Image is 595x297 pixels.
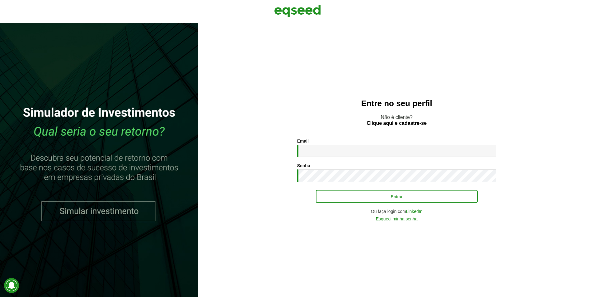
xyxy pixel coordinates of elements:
p: Não é cliente? [211,114,583,126]
img: EqSeed Logo [274,3,321,19]
button: Entrar [316,190,478,203]
label: Senha [297,163,310,168]
h2: Entre no seu perfil [211,99,583,108]
div: Ou faça login com [297,209,496,214]
label: Email [297,139,309,143]
a: Clique aqui e cadastre-se [367,121,427,126]
a: LinkedIn [406,209,423,214]
a: Esqueci minha senha [376,217,418,221]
